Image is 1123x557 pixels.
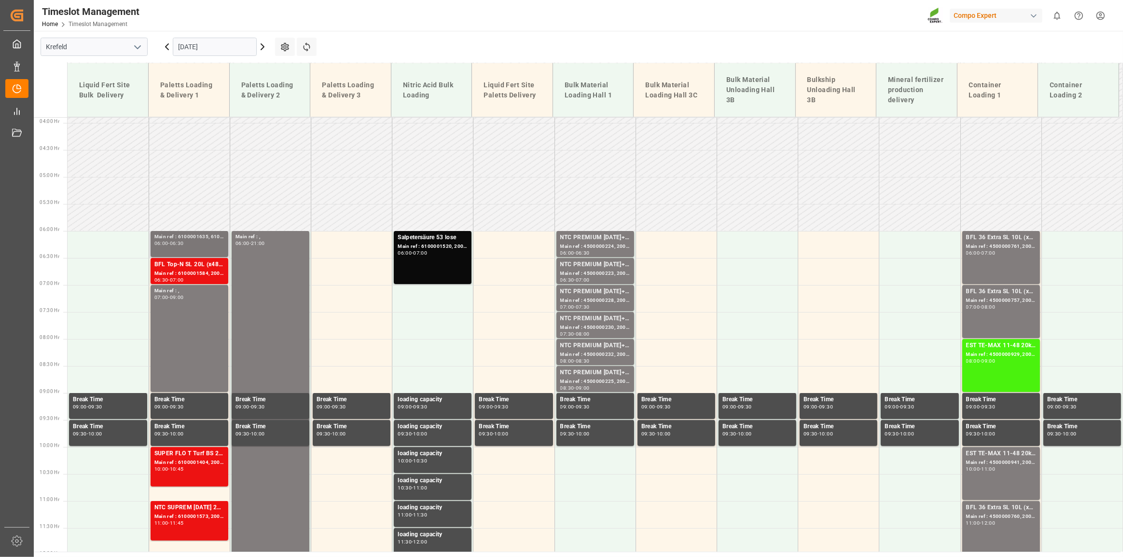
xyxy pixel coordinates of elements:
div: 09:30 [251,405,265,409]
div: 09:30 [722,432,736,436]
div: 09:30 [236,432,250,436]
div: Main ref : 4500000760, 2000000600 [966,513,1036,521]
div: Main ref : 4500000929, 2000000976 [966,351,1036,359]
div: Break Time [154,422,224,432]
div: - [1061,405,1063,409]
div: EST TE-MAX 11-48 20kg (x56) WW [966,341,1036,351]
div: 08:00 [966,359,980,363]
div: Break Time [560,422,630,432]
div: 10:00 [251,432,265,436]
div: - [818,432,819,436]
div: Main ref : 6100001635, 6100001635 [154,233,224,241]
div: - [736,405,738,409]
div: NTC PREMIUM [DATE]+3+TE BULK [560,287,630,297]
div: 21:00 [251,241,265,245]
span: 10:00 Hr [40,443,59,448]
div: - [493,432,494,436]
span: 08:00 Hr [40,335,59,340]
div: Break Time [154,395,224,405]
div: 09:00 [236,405,250,409]
div: 09:30 [804,432,818,436]
div: 11:00 [413,486,427,490]
div: - [168,278,169,282]
div: Main ref : 4500000941, 2000000976 [966,459,1036,467]
div: - [980,305,981,309]
div: loading capacity [398,476,468,486]
div: - [818,405,819,409]
img: Screenshot%202023-09-29%20at%2010.02.21.png_1712312052.png [928,7,943,24]
div: - [574,332,575,336]
div: 07:00 [170,278,184,282]
div: loading capacity [398,449,468,459]
div: 09:30 [885,432,899,436]
div: BFL 36 Extra SL 10L (x60) EN,TR MTO [966,233,1036,243]
div: Paletts Loading & Delivery 3 [318,76,383,104]
div: - [574,251,575,255]
div: BFL Top-N SL 20L (x48) DE,FR *PDVITA RZ 10L (x60) BE,DE,FR,EN,NL,ITBFL Aktiv [DATE] SL 10L (x60) DE [154,260,224,270]
div: 11:00 [398,513,412,517]
div: 09:30 [641,432,655,436]
button: show 0 new notifications [1046,5,1068,27]
div: - [574,432,575,436]
div: Break Time [804,422,873,432]
div: Main ref : , [154,287,224,295]
div: - [655,432,657,436]
div: 06:30 [154,278,168,282]
div: Break Time [317,422,387,432]
div: - [168,241,169,245]
button: Help Center [1068,5,1090,27]
div: Main ref : 4500000225, 2000000040 [560,378,630,386]
div: - [168,295,169,299]
div: 10:00 [966,467,980,471]
div: Main ref : , [236,233,305,241]
div: 11:30 [398,540,412,544]
button: open menu [130,40,144,54]
div: - [574,405,575,409]
div: Break Time [885,395,955,405]
div: 10:00 [1063,432,1077,436]
div: Main ref : 4500000761, 2000000600 [966,243,1036,251]
div: 09:30 [576,405,590,409]
div: - [87,405,88,409]
div: 11:00 [154,521,168,525]
div: 09:00 [154,405,168,409]
span: 11:00 Hr [40,497,59,502]
div: 07:00 [154,295,168,299]
div: Main ref : 4500000228, 2000000040 [560,297,630,305]
div: 07:30 [560,332,574,336]
div: Bulk Material Loading Hall 3C [641,76,707,104]
div: Break Time [804,395,873,405]
div: - [250,432,251,436]
div: 11:00 [982,467,996,471]
div: Break Time [885,422,955,432]
div: 09:30 [560,432,574,436]
div: Break Time [641,395,711,405]
div: Break Time [1047,422,1117,432]
div: 09:00 [966,405,980,409]
div: 09:30 [88,405,102,409]
div: loading capacity [398,422,468,432]
div: - [574,278,575,282]
input: DD.MM.YYYY [173,38,257,56]
div: loading capacity [398,503,468,513]
span: 05:30 Hr [40,200,59,205]
div: 07:00 [413,251,427,255]
div: 09:00 [479,405,493,409]
div: 08:00 [560,359,574,363]
div: - [412,405,413,409]
div: 10:00 [495,432,509,436]
div: Bulk Material Loading Hall 1 [561,76,626,104]
span: 10:30 Hr [40,470,59,475]
div: Bulk Material Unloading Hall 3B [722,71,788,109]
div: - [736,432,738,436]
div: loading capacity [398,530,468,540]
span: 06:00 Hr [40,227,59,232]
div: - [87,432,88,436]
div: 10:30 [413,459,427,463]
div: - [1061,432,1063,436]
div: 06:30 [560,278,574,282]
div: 10:00 [982,432,996,436]
div: 09:00 [885,405,899,409]
div: 09:30 [1063,405,1077,409]
span: 06:30 Hr [40,254,59,259]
